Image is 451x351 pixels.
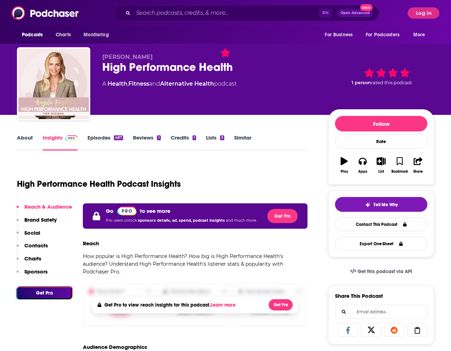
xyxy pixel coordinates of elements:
div: Bookmark [391,170,408,174]
button: Learn more [211,302,237,308]
p: How popular is High Performance Health? How big is High Performance Health's audience? Understand... [83,252,307,276]
div: 1 personrated this podcast [328,54,434,97]
button: Get Pro [267,209,298,223]
button: List [372,153,390,178]
div: List [378,170,384,174]
button: Social [17,229,40,242]
span: 1 person [352,80,371,85]
button: Bookmark [390,153,409,178]
button: open menu [361,28,410,42]
button: open menu [408,28,434,42]
a: Episodes487 [87,134,123,150]
a: Reviews1 [133,134,160,150]
button: Share [409,153,427,178]
a: Share on Facebook [338,323,358,337]
a: Credits1 [171,134,196,150]
span: New [360,4,373,11]
button: open menu [320,28,361,42]
button: Contacts [17,242,48,255]
div: Apps [358,170,367,174]
button: tell me why sparkleTell Me Why [335,197,427,212]
p: Social [24,229,40,236]
button: Sponsors [17,268,48,281]
a: Share on X/Twitter [361,323,382,337]
button: Open AdvancedNew [337,9,373,17]
div: Search followers [335,305,427,319]
p: Pro users unlock and much more. [106,215,257,226]
span: ⌘ K [319,8,332,18]
button: open menu [17,28,52,42]
span: rated this podcast [371,80,412,85]
a: InsightsPodchaser Pro [43,134,78,150]
span: Monitoring [84,30,109,40]
span: For Business [325,30,353,40]
span: Get this podcast via API [358,269,412,275]
span: Tell Me Why [373,202,398,208]
a: Lists3 [206,134,224,150]
div: 1 [157,135,160,140]
div: Search podcasts, credits, & more... [114,5,379,21]
button: Apps [353,153,372,178]
div: Share [413,170,423,174]
span: and [149,80,160,87]
div: Play [341,170,348,174]
div: 1 [193,135,196,140]
div: 487 [114,135,123,140]
img: High Performance Health [18,49,89,119]
span: Charts [56,30,71,40]
button: Follow [335,116,427,131]
a: Fitness [128,80,149,87]
a: Similar [234,134,251,150]
input: Email address... [341,305,421,319]
button: Get Pro [17,287,72,299]
span: More [413,30,425,40]
button: Brand Safety [17,216,57,229]
button: Get Pro [269,299,293,310]
input: Search podcasts, credits, & more... [133,7,319,19]
button: open menu [79,28,118,42]
img: tell me why sparkle [365,202,371,208]
span: Podcasts [22,30,43,40]
h3: Audience Demographics [83,344,147,350]
img: Podchaser Pro [117,207,136,215]
p: to see more [140,208,170,214]
span: For Podcasters [366,30,400,40]
p: Sponsors [24,268,48,275]
p: Contacts [24,242,48,249]
a: Contact This Podcast [335,217,427,231]
button: Export One-Sheet [335,237,427,251]
h3: Reach [83,240,99,247]
img: Podchaser Pro [65,135,78,141]
div: A podcast [102,80,237,88]
button: Play [335,153,353,178]
span: , [127,80,128,87]
p: Reach & Audience [24,203,72,210]
div: 3 [220,135,224,140]
h1: High Performance Health Podcast Insights [17,179,181,189]
h3: Share This Podcast [335,292,383,299]
p: Go [106,208,114,214]
a: About [17,134,33,150]
h4: Get Pro to view reach insights for this podcast. [104,302,237,308]
img: Podchaser - Follow, Share and Rate Podcasts [12,6,79,20]
a: Get this podcast via API [345,263,418,280]
button: Log In [408,7,439,19]
a: Copy Link [407,323,428,337]
a: Alternative Health [160,80,214,87]
p: Charts [24,255,41,262]
span: sponsors details, ad. spend, podcast insights [138,218,226,223]
div: Rate [335,134,427,149]
a: Health [108,80,127,87]
p: Brand Safety [24,216,57,223]
a: Charts [51,28,75,42]
a: Share on Reddit [384,323,404,337]
a: Pro website [117,206,136,215]
span: Open Advanced [341,11,370,15]
button: Reach & Audience [17,203,72,216]
button: Charts [17,255,41,268]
